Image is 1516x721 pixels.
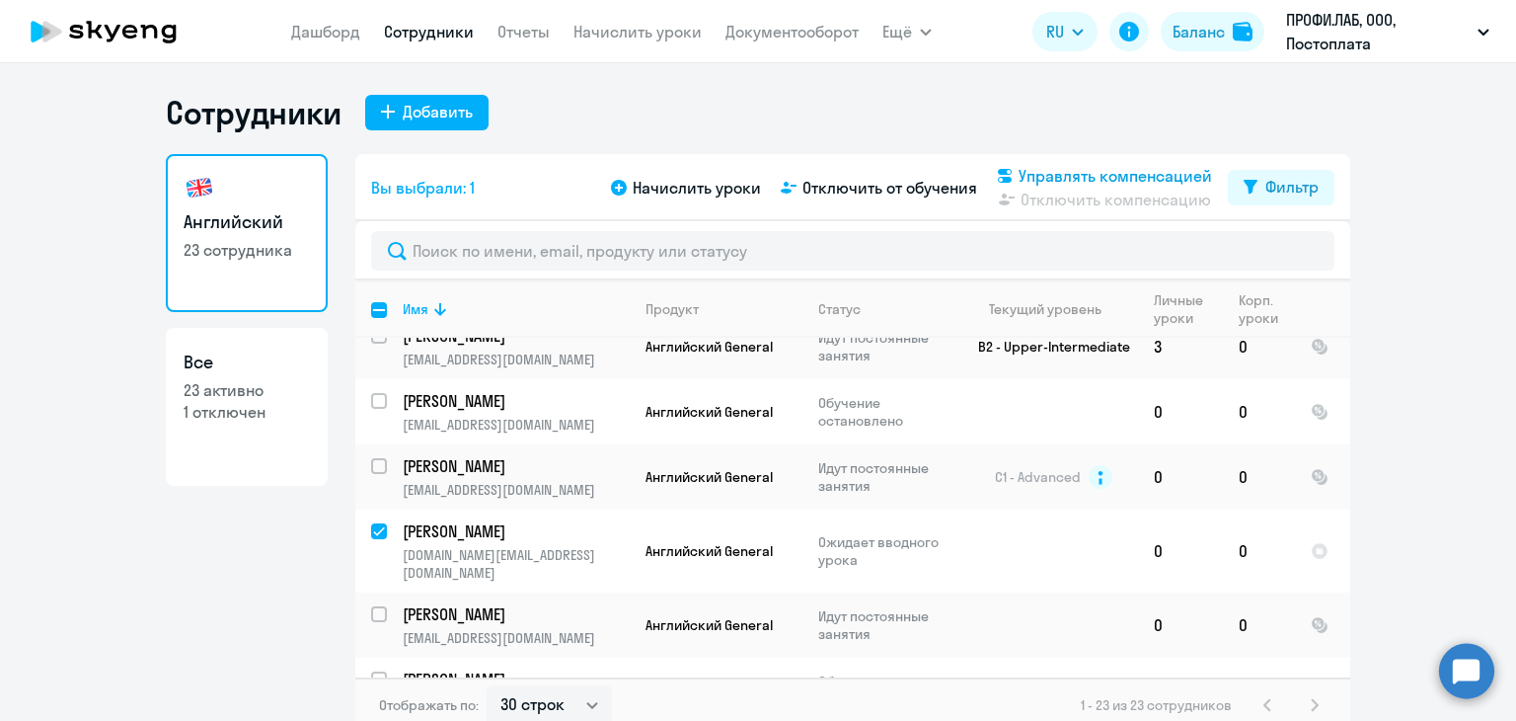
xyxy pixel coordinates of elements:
a: Документооборот [725,22,859,41]
p: [EMAIL_ADDRESS][DOMAIN_NAME] [403,416,629,434]
h3: Английский [184,209,310,235]
div: Личные уроки [1154,291,1222,327]
td: 0 [1138,379,1223,444]
a: [PERSON_NAME] [403,521,629,542]
div: Статус [818,300,861,318]
td: 0 [1138,593,1223,658]
span: Английский General [645,542,773,560]
span: Вы выбрали: 1 [371,176,475,200]
input: Поиск по имени, email, продукту или статусу [371,231,1334,271]
p: Ожидает вводного урока [818,533,953,569]
div: Имя [403,300,629,318]
p: [DOMAIN_NAME][EMAIL_ADDRESS][DOMAIN_NAME] [403,546,629,582]
p: Идут постоянные занятия [818,459,953,495]
h1: Сотрудники [166,93,341,132]
a: Дашборд [291,22,360,41]
span: Управлять компенсацией [1019,164,1212,188]
button: ПРОФИ.ЛАБ, ООО, Постоплата [1276,8,1499,55]
span: RU [1046,20,1064,43]
span: Отображать по: [379,696,479,714]
p: Идут постоянные занятия [818,607,953,643]
div: Корп. уроки [1239,291,1281,327]
p: Обучение остановлено [818,394,953,430]
button: Ещё [882,12,932,51]
span: Английский General [645,338,773,356]
p: [PERSON_NAME] [403,390,626,412]
h3: Все [184,350,310,375]
button: Добавить [365,95,489,130]
span: Английский General [645,403,773,421]
span: Отключить от обучения [802,176,977,200]
div: Имя [403,300,428,318]
button: RU [1032,12,1098,51]
p: [EMAIL_ADDRESS][DOMAIN_NAME] [403,351,629,368]
span: Ещё [882,20,912,43]
a: [PERSON_NAME] [403,603,629,625]
p: 23 активно [184,379,310,401]
td: 0 [1138,444,1223,510]
div: Текущий уровень [970,300,1137,318]
p: [EMAIL_ADDRESS][DOMAIN_NAME] [403,629,629,647]
a: [PERSON_NAME] [403,669,629,690]
div: Баланс [1173,20,1225,43]
img: balance [1233,22,1252,41]
td: 0 [1223,510,1295,593]
button: Фильтр [1228,170,1334,205]
a: Начислить уроки [573,22,702,41]
p: 23 сотрудника [184,239,310,261]
a: Все23 активно1 отключен [166,328,328,486]
p: ПРОФИ.ЛАБ, ООО, Постоплата [1286,8,1470,55]
p: Идут постоянные занятия [818,329,953,364]
div: Продукт [645,300,801,318]
div: Текущий уровень [989,300,1101,318]
span: 1 - 23 из 23 сотрудников [1081,696,1232,714]
div: Добавить [403,100,473,123]
p: [PERSON_NAME] [403,521,626,542]
div: Фильтр [1265,175,1319,199]
p: [EMAIL_ADDRESS][DOMAIN_NAME] [403,481,629,499]
a: [PERSON_NAME] [403,455,629,477]
div: Корп. уроки [1239,291,1294,327]
a: Английский23 сотрудника [166,154,328,312]
div: Личные уроки [1154,291,1209,327]
td: 0 [1138,510,1223,593]
td: B2 - Upper-Intermediate [954,314,1138,379]
span: Английский General [645,468,773,486]
td: 0 [1223,593,1295,658]
p: 1 отключен [184,401,310,423]
div: Продукт [645,300,699,318]
td: 0 [1223,444,1295,510]
span: C1 - Advanced [995,468,1081,486]
span: Начислить уроки [633,176,761,200]
td: 3 [1138,314,1223,379]
td: 0 [1223,379,1295,444]
div: Статус [818,300,953,318]
a: Отчеты [497,22,550,41]
p: [PERSON_NAME] [403,669,626,690]
td: 0 [1223,314,1295,379]
p: [PERSON_NAME] [403,455,626,477]
span: Английский General [645,616,773,634]
a: [PERSON_NAME] [403,390,629,412]
p: Обучение остановлено [818,673,953,708]
p: [PERSON_NAME] [403,603,626,625]
button: Балансbalance [1161,12,1264,51]
img: english [184,172,215,203]
a: Сотрудники [384,22,474,41]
